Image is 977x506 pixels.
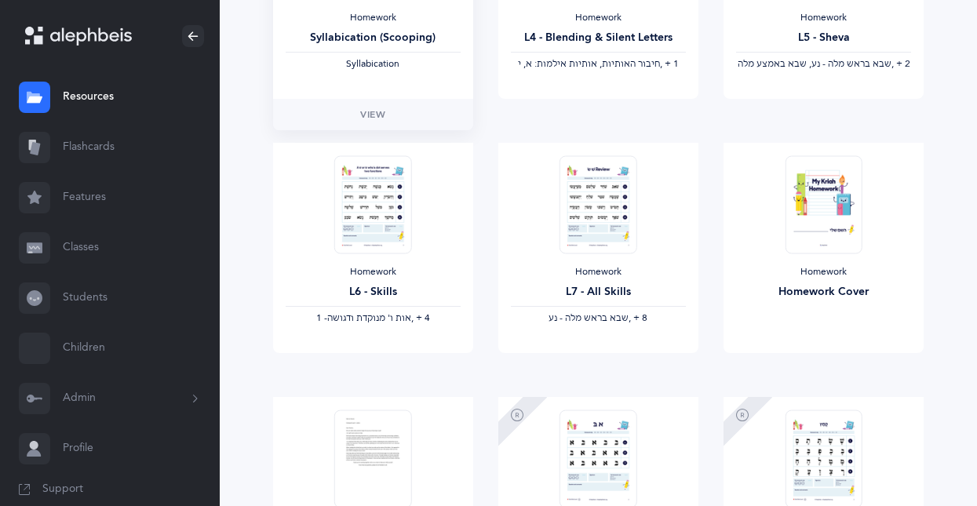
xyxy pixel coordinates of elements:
[286,58,461,71] div: Syllabication
[327,312,411,323] span: ‫אות ו' מנוקדת ודגושה‬
[511,266,686,278] div: Homework
[334,155,411,253] img: Homework_L6_Skills_R_EN_thumbnail_1731264757.png
[511,58,686,71] div: ‪, + 1‬
[518,58,660,69] span: ‫חיבור האותיות, אותיות אילמות: א, י‬
[549,312,629,323] span: ‫שבא בראש מלה - נע‬
[511,284,686,300] div: L7 - All Skills
[511,30,686,46] div: L4 - Blending & Silent Letters
[560,155,636,253] img: Homework_L7_AllSkills_R_EN_thumbnail_1741220438.png
[738,58,891,69] span: ‫שבא בראש מלה - נע, שבא באמצע מלה‬
[736,30,911,46] div: L5 - Sheva
[736,266,911,278] div: Homework
[360,107,385,122] span: View
[42,482,83,497] span: Support
[273,99,473,130] a: View
[511,12,686,24] div: Homework
[786,155,862,253] img: Homework-Cover-EN_thumbnail_1597602968.png
[511,312,686,325] div: ‪, + 8‬
[286,12,461,24] div: Homework
[316,312,327,323] span: 1 -
[736,58,911,71] div: ‪, + 2‬
[736,284,911,300] div: Homework Cover
[286,30,461,46] div: Syllabication (Scooping)
[286,284,461,300] div: L6 - Skills
[286,312,461,325] div: ‪, + 4‬
[286,266,461,278] div: Homework
[736,12,911,24] div: Homework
